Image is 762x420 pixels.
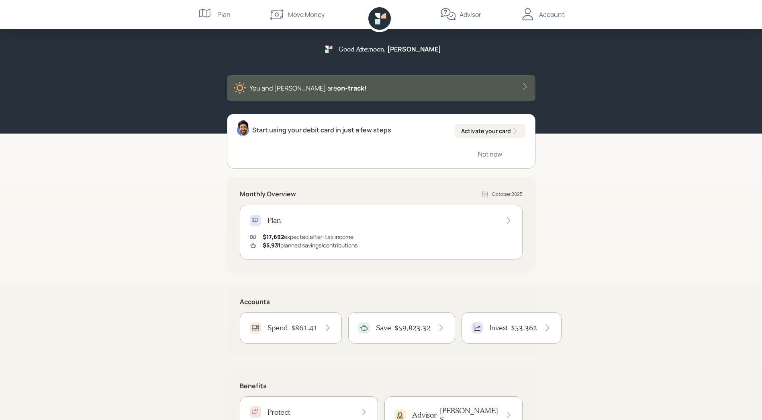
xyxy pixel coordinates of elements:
h4: $53,362 [511,323,537,332]
h4: Advisor [412,411,437,420]
span: $17,692 [263,233,284,241]
div: planned savings/contributions [263,241,358,249]
h5: Good Afternoon , [339,45,386,53]
h5: Benefits [240,382,523,390]
h4: $861.41 [291,323,317,332]
h4: $59,823.32 [394,323,431,332]
h4: Spend [268,323,288,332]
img: sunny-XHVQM73Q.digested.png [233,82,246,95]
div: Advisor [460,10,481,19]
div: Activate your card [461,127,519,135]
img: eric-schwartz-headshot.png [237,120,249,136]
h4: Invest [489,323,508,332]
div: Not now [478,150,502,159]
div: Move Money [288,10,325,19]
span: $5,931 [263,241,280,249]
div: Account [539,10,564,19]
div: expected after-tax income [263,233,353,241]
h4: Plan [268,216,281,225]
h4: Save [376,323,391,332]
h5: [PERSON_NAME] [387,45,441,53]
div: You and [PERSON_NAME] are [249,83,367,93]
div: Start using your debit card in just a few steps [252,125,391,135]
h5: Monthly Overview [240,190,296,198]
div: Plan [217,10,231,19]
span: on‑track! [337,84,367,93]
div: October 2025 [492,191,523,198]
button: Activate your card [455,124,525,138]
h5: Accounts [240,298,523,306]
h4: Protect [268,408,290,417]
